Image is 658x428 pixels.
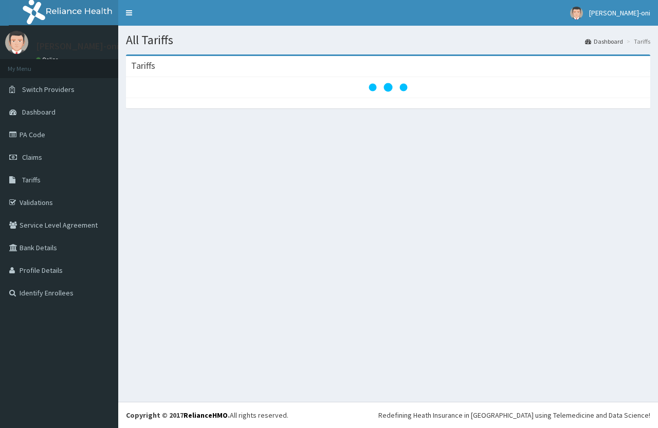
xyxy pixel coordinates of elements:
p: [PERSON_NAME]-oni [36,42,119,51]
a: RelianceHMO [184,411,228,420]
a: Dashboard [585,37,623,46]
footer: All rights reserved. [118,402,658,428]
h3: Tariffs [131,61,155,70]
a: Online [36,56,61,63]
span: Switch Providers [22,85,75,94]
img: User Image [5,31,28,54]
span: [PERSON_NAME]-oni [589,8,650,17]
span: Tariffs [22,175,41,184]
strong: Copyright © 2017 . [126,411,230,420]
h1: All Tariffs [126,33,650,47]
img: User Image [570,7,583,20]
span: Claims [22,153,42,162]
span: Dashboard [22,107,56,117]
li: Tariffs [624,37,650,46]
div: Redefining Heath Insurance in [GEOGRAPHIC_DATA] using Telemedicine and Data Science! [378,410,650,420]
svg: audio-loading [368,67,409,108]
